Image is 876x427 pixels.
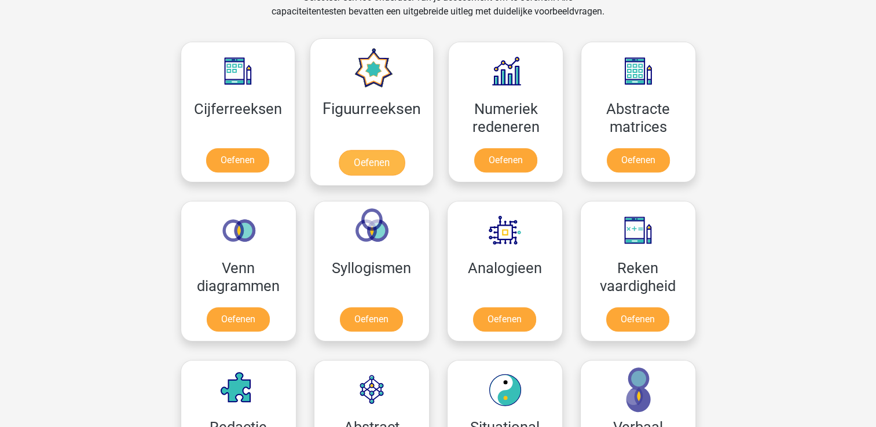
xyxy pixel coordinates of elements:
[607,148,670,172] a: Oefenen
[606,307,669,332] a: Oefenen
[340,307,403,332] a: Oefenen
[474,148,537,172] a: Oefenen
[339,150,405,175] a: Oefenen
[206,148,269,172] a: Oefenen
[473,307,536,332] a: Oefenen
[207,307,270,332] a: Oefenen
